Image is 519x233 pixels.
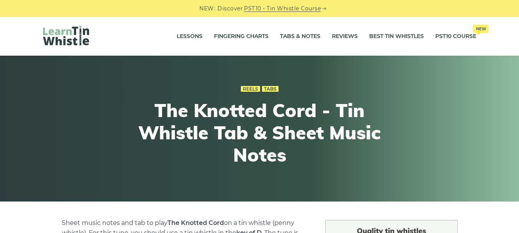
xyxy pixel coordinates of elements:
[118,99,401,166] h1: The Knotted Cord - Tin Whistle Tab & Sheet Music Notes
[241,86,260,92] a: Reels
[262,86,279,92] a: Tabs
[369,27,424,46] a: Best Tin Whistles
[435,27,476,46] a: PST10 CourseNew
[214,27,269,46] a: Fingering Charts
[332,27,358,46] a: Reviews
[473,25,489,33] span: New
[43,26,89,45] img: LearnTinWhistle.com
[167,219,224,226] strong: The Knotted Cord
[177,27,202,46] a: Lessons
[280,27,320,46] a: Tabs & Notes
